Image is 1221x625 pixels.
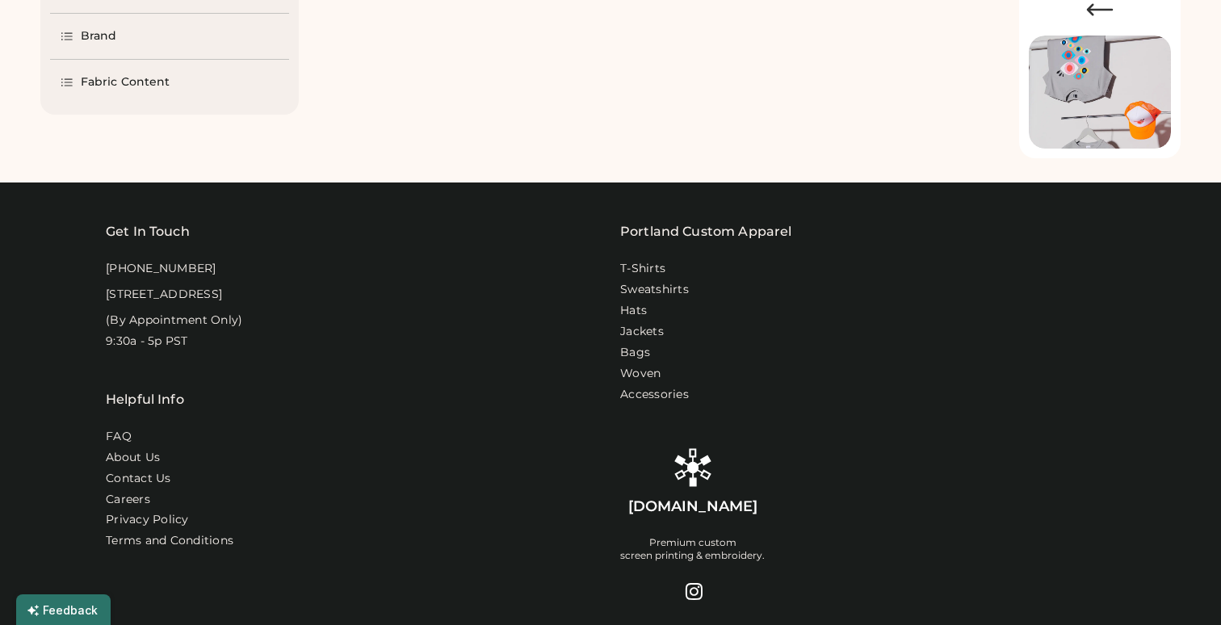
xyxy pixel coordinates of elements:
img: Image of Lisa Congdon Eye Print on T-Shirt and Hat [1029,36,1171,149]
a: Portland Custom Apparel [620,222,791,241]
a: Sweatshirts [620,282,689,298]
div: Fabric Content [81,74,170,90]
a: About Us [106,450,160,466]
div: 9:30a - 5p PST [106,333,188,350]
div: [STREET_ADDRESS] [106,287,222,303]
div: (By Appointment Only) [106,312,242,329]
a: Privacy Policy [106,512,189,528]
div: Helpful Info [106,390,184,409]
div: Brand [81,28,117,44]
a: Woven [620,366,661,382]
a: Jackets [620,324,664,340]
a: T-Shirts [620,261,665,277]
div: [DOMAIN_NAME] [628,497,757,517]
div: Premium custom screen printing & embroidery. [620,536,765,562]
div: Get In Touch [106,222,190,241]
a: Hats [620,303,647,319]
div: Terms and Conditions [106,533,233,549]
img: Rendered Logo - Screens [673,448,712,487]
a: Bags [620,345,650,361]
a: FAQ [106,429,132,445]
a: Accessories [620,387,689,403]
a: Careers [106,492,150,508]
a: Contact Us [106,471,171,487]
div: [PHONE_NUMBER] [106,261,216,277]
